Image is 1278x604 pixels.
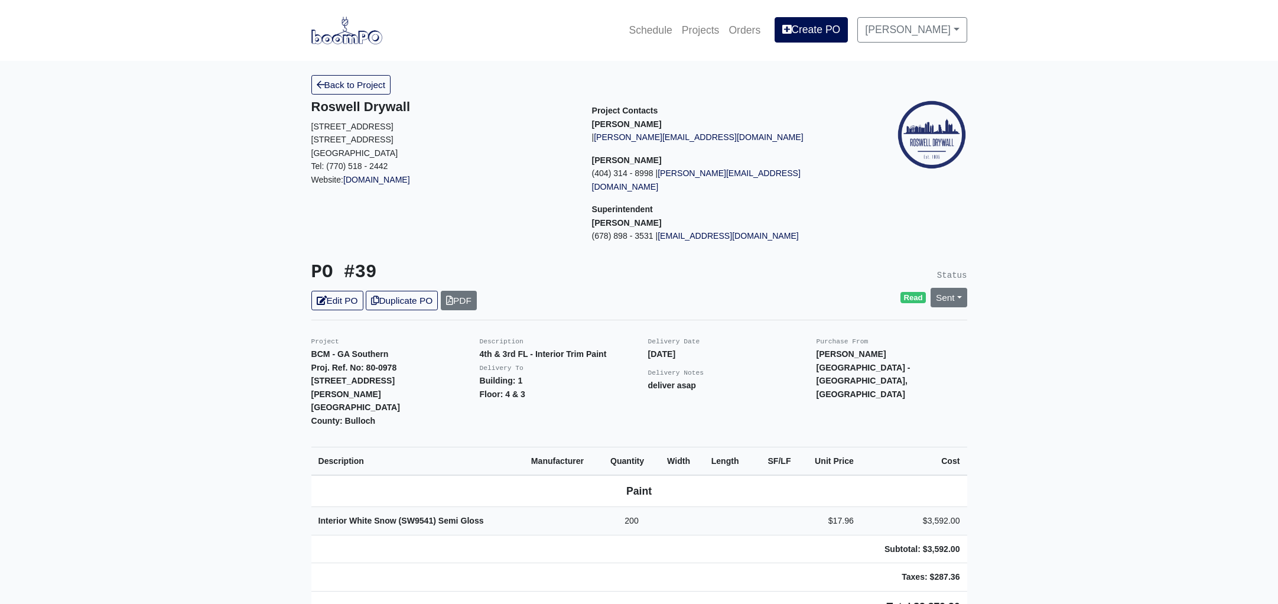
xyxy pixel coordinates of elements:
small: Project [311,338,339,345]
strong: County: Bulloch [311,416,376,426]
a: [EMAIL_ADDRESS][DOMAIN_NAME] [658,231,799,241]
p: Tel: (770) 518 - 2442 [311,160,574,173]
strong: Floor: 4 & 3 [480,389,525,399]
div: Website: [311,99,574,186]
td: Taxes: $287.36 [861,563,967,592]
strong: Building: 1 [480,376,523,385]
strong: [GEOGRAPHIC_DATA] [311,402,400,412]
a: [PERSON_NAME][EMAIL_ADDRESS][DOMAIN_NAME] [592,168,801,191]
strong: 4th & 3rd FL - Interior Trim Paint [480,349,607,359]
strong: deliver asap [648,381,696,390]
a: Back to Project [311,75,391,95]
th: Cost [861,447,967,475]
th: Quantity [603,447,660,475]
span: Superintendent [592,204,653,214]
strong: [PERSON_NAME] [592,218,662,228]
th: Width [660,447,704,475]
a: [PERSON_NAME][EMAIL_ADDRESS][DOMAIN_NAME] [594,132,803,142]
small: Description [480,338,523,345]
a: PDF [441,291,477,310]
a: Projects [677,17,724,43]
strong: [PERSON_NAME] [592,155,662,165]
p: | [592,131,855,144]
strong: Interior White Snow (SW9541) Semi Gloss [318,516,484,525]
small: Delivery Date [648,338,700,345]
h5: Roswell Drywall [311,99,574,115]
strong: [STREET_ADDRESS][PERSON_NAME] [311,376,395,399]
th: SF/LF [754,447,798,475]
a: Orders [724,17,765,43]
span: Project Contacts [592,106,658,115]
a: Sent [931,288,967,307]
td: 200 [603,507,660,535]
a: Edit PO [311,291,363,310]
a: Schedule [624,17,677,43]
strong: [DATE] [648,349,676,359]
td: Subtotal: $3,592.00 [861,535,967,563]
td: $3,592.00 [861,507,967,535]
th: Manufacturer [524,447,603,475]
strong: [PERSON_NAME] [592,119,662,129]
a: [DOMAIN_NAME] [343,175,410,184]
h3: PO #39 [311,262,630,284]
a: Duplicate PO [366,291,438,310]
strong: BCM - GA Southern [311,349,389,359]
small: Delivery To [480,365,523,372]
p: [PERSON_NAME][GEOGRAPHIC_DATA] - [GEOGRAPHIC_DATA], [GEOGRAPHIC_DATA] [817,348,967,401]
th: Unit Price [798,447,861,475]
small: Delivery Notes [648,369,704,376]
span: Read [900,292,926,304]
small: Status [937,271,967,280]
th: Description [311,447,524,475]
p: [STREET_ADDRESS] [311,133,574,147]
a: Create PO [775,17,848,42]
td: $17.96 [798,507,861,535]
p: (404) 314 - 8998 | [592,167,855,193]
small: Purchase From [817,338,869,345]
b: Paint [626,485,652,497]
a: [PERSON_NAME] [857,17,967,42]
strong: Proj. Ref. No: 80-0978 [311,363,397,372]
p: (678) 898 - 3531 | [592,229,855,243]
p: [GEOGRAPHIC_DATA] [311,147,574,160]
p: [STREET_ADDRESS] [311,120,574,134]
img: boomPO [311,17,382,44]
th: Length [704,447,754,475]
